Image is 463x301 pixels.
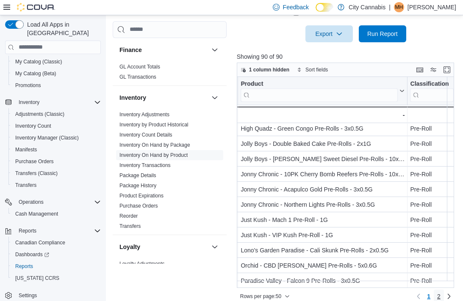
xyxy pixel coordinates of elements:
span: Reports [15,226,101,236]
a: Loyalty Adjustments [119,261,165,267]
span: My Catalog (Classic) [12,57,101,67]
div: Product [241,80,398,88]
span: Operations [19,199,44,205]
div: Pre-Roll [410,230,460,240]
button: 1 column hidden [237,65,293,75]
button: Inventory [15,97,43,107]
span: Canadian Compliance [15,239,65,246]
p: City Cannabis [349,2,385,12]
button: Finance [119,46,208,54]
span: Package Details [119,172,156,179]
span: Inventory On Hand by Package [119,142,190,148]
span: Reports [15,263,33,270]
div: - [241,110,405,120]
button: Inventory [2,96,104,108]
a: Inventory by Product Historical [119,122,189,128]
span: Adjustments (Classic) [12,109,101,119]
a: Inventory On Hand by Product [119,152,188,158]
span: Operations [15,197,101,207]
button: Product [241,80,405,101]
div: Just Kush - VIP Kush Pre-Roll - 1G [241,230,405,240]
a: GL Transactions [119,74,156,80]
div: Classification [410,80,453,101]
a: Package Details [119,172,156,178]
span: Transfers [119,223,141,230]
span: My Catalog (Beta) [15,70,56,77]
a: Transfers [119,223,141,229]
a: Inventory Count [12,121,55,131]
a: Cash Management [12,209,61,219]
span: Transfers [15,182,36,189]
img: Cova [17,3,55,11]
div: Jonny Chronic - Acapulco Gold Pre-Rolls - 3x0.5G [241,184,405,194]
span: Inventory Transactions [119,162,171,169]
span: Inventory Count Details [119,131,172,138]
span: Inventory Count [15,123,51,129]
div: Pre-Roll [410,139,460,149]
span: Sort fields [305,66,328,73]
div: Lono's Garden Paradise - Cali Skunk Pre-Rolls - 2x0.5G [241,245,405,255]
span: Transfers (Classic) [12,168,101,178]
a: Adjustments (Classic) [12,109,68,119]
button: Inventory [210,93,220,103]
div: Inventory [113,109,227,235]
div: Pre-Roll [410,215,460,225]
button: My Catalog (Classic) [8,56,104,68]
div: Just Kush - Mach 1 Pre-Roll - 1G [241,215,405,225]
button: Reports [8,260,104,272]
div: High Quadz - Green Congo Pre-Rolls - 3x0.5G [241,123,405,134]
div: Pre-Roll [410,123,460,134]
button: Canadian Compliance [8,237,104,249]
div: Jonny Chronic - Northern Lights Pre-Rolls - 3x0.5G [241,200,405,210]
a: My Catalog (Classic) [12,57,66,67]
span: Purchase Orders [12,156,101,167]
div: Classification [410,80,453,88]
div: Jonny Chronic - 10PK Cherry Bomb Reefers Pre-Rolls - 10x0.5G [241,169,405,179]
button: Display options [428,65,438,75]
span: Load All Apps in [GEOGRAPHIC_DATA] [24,20,101,37]
div: Orchid - CBD [PERSON_NAME] Pre-Rolls - 5x0.6G [241,260,405,271]
a: Purchase Orders [12,156,57,167]
span: Inventory [19,99,39,106]
button: Inventory Manager (Classic) [8,132,104,144]
div: Michael Holmstrom [394,2,404,12]
p: Showing 90 of 90 [237,52,456,61]
span: Settings [15,290,101,301]
span: Manifests [12,145,101,155]
span: 2 [437,292,441,301]
p: [PERSON_NAME] [408,2,456,12]
span: Transfers [12,180,101,190]
span: Promotions [12,80,101,90]
button: Classification [410,80,460,101]
button: Reports [2,225,104,237]
button: Operations [2,196,104,208]
span: Inventory Count [12,121,101,131]
button: Sort fields [294,65,331,75]
button: Manifests [8,144,104,156]
div: Pre-Roll [410,184,460,194]
span: Inventory Adjustments [119,111,169,118]
button: Operations [15,197,47,207]
a: My Catalog (Beta) [12,68,60,79]
a: Inventory Manager (Classic) [12,133,82,143]
a: Purchase Orders [119,203,158,209]
a: Dashboards [12,249,53,260]
a: Manifests [12,145,40,155]
button: Inventory [119,93,208,102]
span: Package History [119,182,156,189]
span: Run Report [367,30,398,38]
button: Enter fullscreen [442,65,452,75]
span: Dashboards [12,249,101,260]
span: Cash Management [15,211,58,217]
button: Adjustments (Classic) [8,108,104,120]
span: MH [395,2,403,12]
div: Product [241,80,398,101]
span: Rows per page : 50 [240,293,281,300]
h3: Inventory [119,93,146,102]
span: Promotions [15,82,41,89]
button: Run Report [359,25,406,42]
